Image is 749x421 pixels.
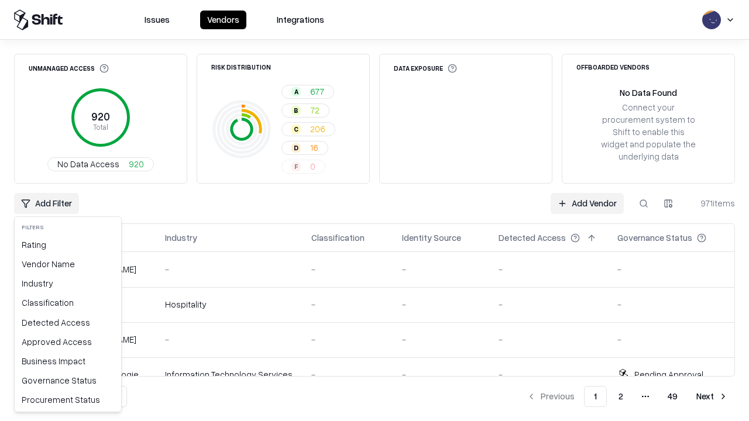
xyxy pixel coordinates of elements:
[17,274,119,293] div: Industry
[17,371,119,390] div: Governance Status
[17,235,119,254] div: Rating
[17,219,119,235] div: Filters
[14,216,122,412] div: Add Filter
[17,293,119,312] div: Classification
[17,254,119,274] div: Vendor Name
[17,390,119,409] div: Procurement Status
[17,351,119,371] div: Business Impact
[17,313,119,332] div: Detected Access
[17,332,119,351] div: Approved Access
